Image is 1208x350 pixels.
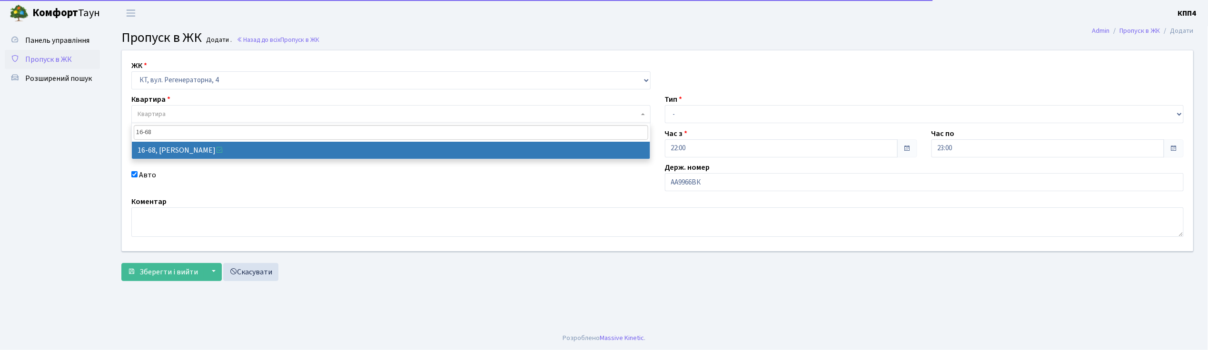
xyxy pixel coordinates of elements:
[32,5,78,20] b: Комфорт
[665,94,683,105] label: Тип
[665,162,710,173] label: Держ. номер
[10,4,29,23] img: logo.png
[665,173,1184,191] input: АА1234АА
[32,5,100,21] span: Таун
[280,35,319,44] span: Пропуск в ЖК
[5,69,100,88] a: Розширений пошук
[1178,8,1197,19] a: КПП4
[131,94,170,105] label: Квартира
[119,5,143,21] button: Переключити навігацію
[25,54,72,65] span: Пропуск в ЖК
[1078,21,1208,41] nav: breadcrumb
[5,50,100,69] a: Пропуск в ЖК
[139,267,198,277] span: Зберегти і вийти
[1092,26,1110,36] a: Admin
[1160,26,1194,36] li: Додати
[121,263,204,281] button: Зберегти і вийти
[138,109,166,119] span: Квартира
[665,128,688,139] label: Час з
[600,333,644,343] a: Massive Kinetic
[237,35,319,44] a: Назад до всіхПропуск в ЖК
[205,36,232,44] small: Додати .
[5,31,100,50] a: Панель управління
[131,60,147,71] label: ЖК
[223,263,278,281] a: Скасувати
[121,28,202,47] span: Пропуск в ЖК
[139,169,156,181] label: Авто
[563,333,645,343] div: Розроблено .
[1120,26,1160,36] a: Пропуск в ЖК
[132,142,650,159] li: 16-68, [PERSON_NAME]
[931,128,955,139] label: Час по
[25,73,92,84] span: Розширений пошук
[131,196,167,207] label: Коментар
[25,35,89,46] span: Панель управління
